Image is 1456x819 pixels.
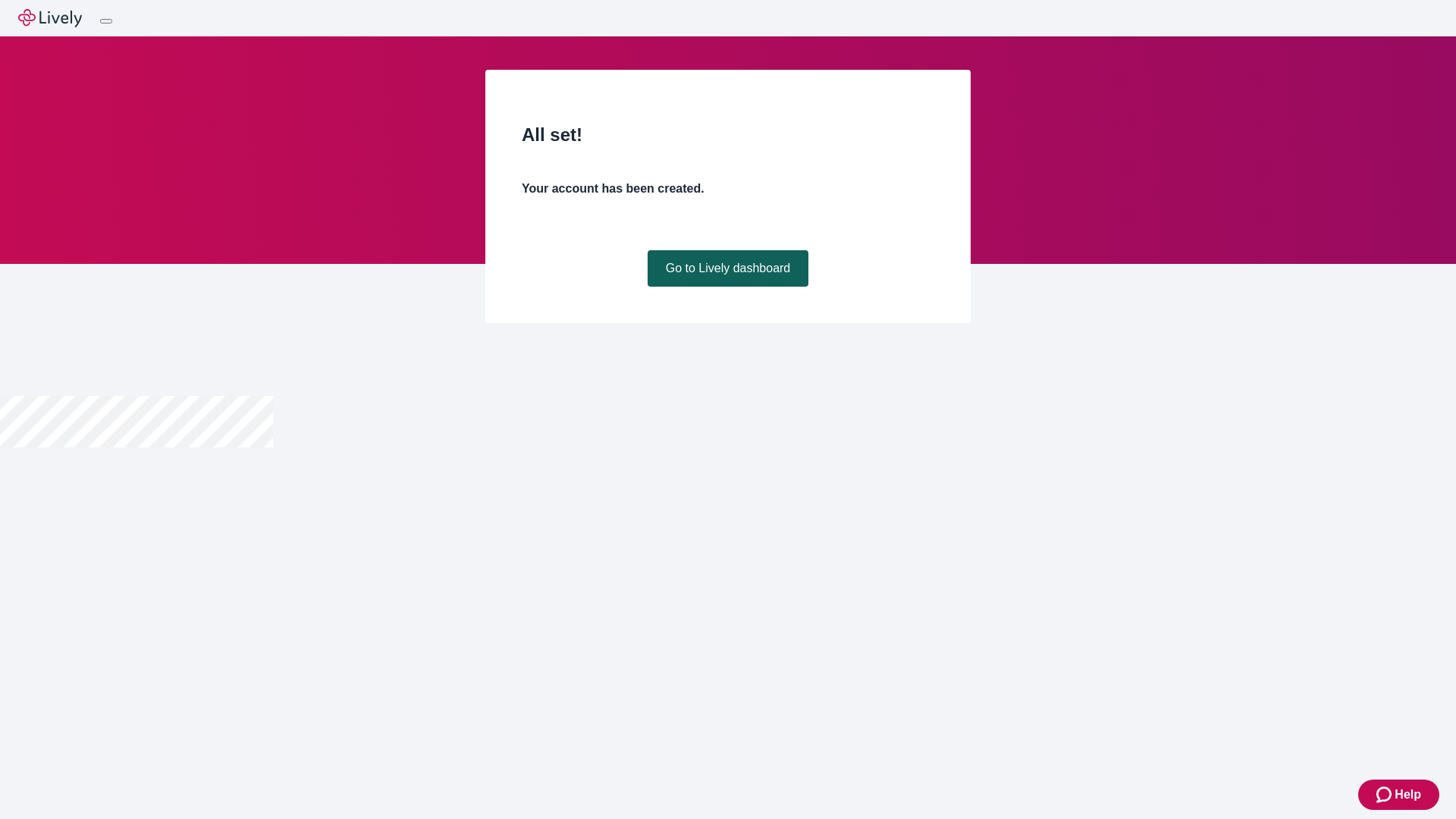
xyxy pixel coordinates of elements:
span: Help [1395,786,1421,804]
img: Lively [18,9,82,27]
button: Log out [100,19,112,24]
h2: All set! [522,121,934,149]
a: Go to Lively dashboard [648,250,809,287]
h4: Your account has been created. [522,180,934,198]
svg: Zendesk support icon [1376,786,1395,804]
button: Zendesk support iconHelp [1358,780,1439,810]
